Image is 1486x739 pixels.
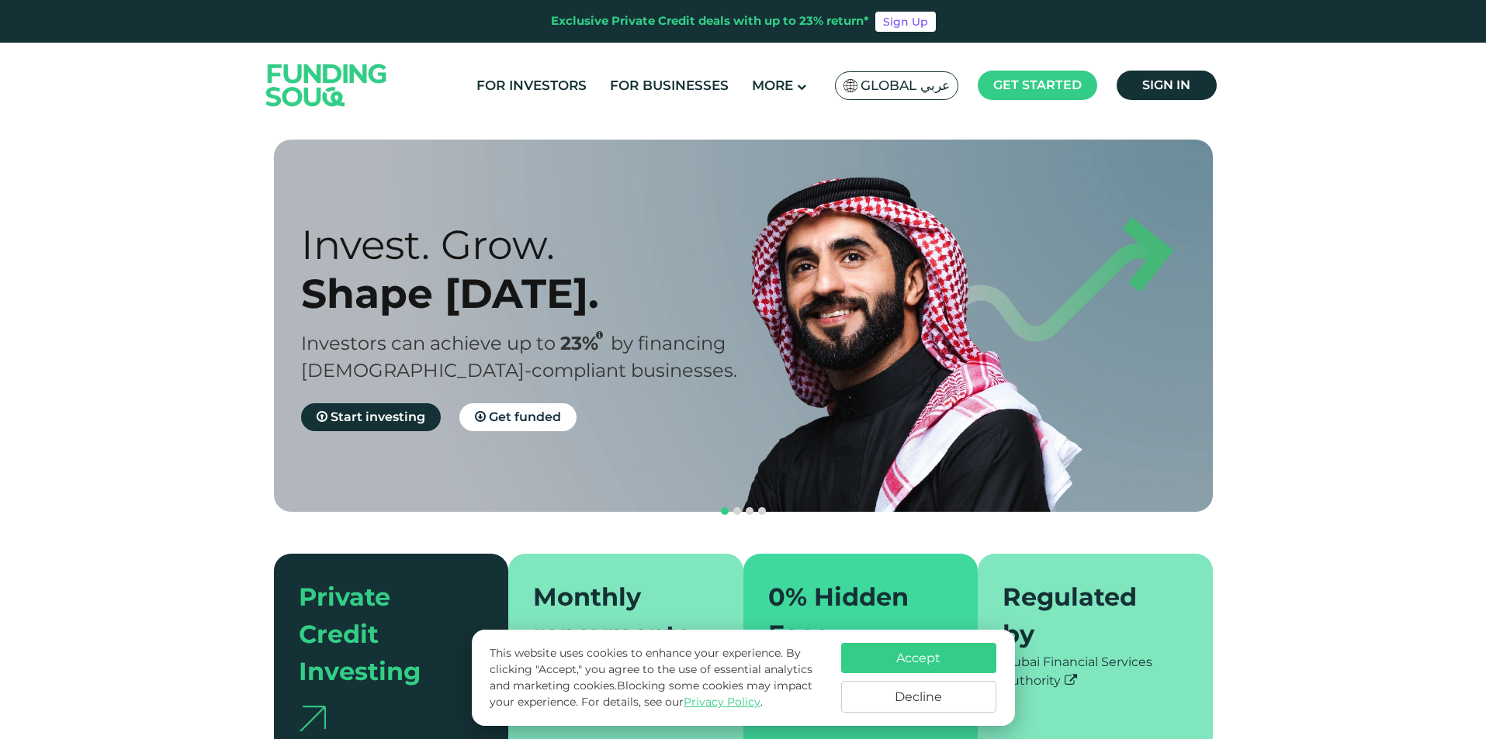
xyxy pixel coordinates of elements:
[299,578,466,690] div: Private Credit Investing
[993,78,1082,92] span: Get started
[606,73,733,98] a: For Businesses
[719,505,731,517] button: navigation
[459,403,577,431] a: Get funded
[301,269,771,318] div: Shape [DATE].
[299,706,326,731] img: arrow
[301,403,441,431] a: Start investing
[489,409,561,424] span: Get funded
[301,220,771,269] div: Invest. Grow.
[861,77,950,95] span: Global عربي
[731,505,743,517] button: navigation
[684,695,760,709] a: Privacy Policy
[596,331,603,340] i: 23% IRR (expected) ~ 15% Net yield (expected)
[1003,653,1188,690] div: Dubai Financial Services Authority
[841,643,996,673] button: Accept
[251,46,403,124] img: Logo
[331,409,425,424] span: Start investing
[1003,578,1169,653] div: Regulated by
[875,12,936,32] a: Sign Up
[490,645,825,710] p: This website uses cookies to enhance your experience. By clicking "Accept," you agree to the use ...
[756,505,768,517] button: navigation
[581,695,763,709] span: For details, see our .
[490,679,812,709] span: Blocking some cookies may impact your experience.
[768,578,935,653] div: 0% Hidden Fees
[473,73,591,98] a: For Investors
[743,505,756,517] button: navigation
[841,681,996,713] button: Decline
[533,578,700,653] div: Monthly repayments
[551,12,869,30] div: Exclusive Private Credit deals with up to 23% return*
[752,78,793,93] span: More
[843,79,857,92] img: SA Flag
[560,332,611,354] span: 23%
[1117,71,1217,100] a: Sign in
[1142,78,1190,92] span: Sign in
[301,332,556,354] span: Investors can achieve up to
